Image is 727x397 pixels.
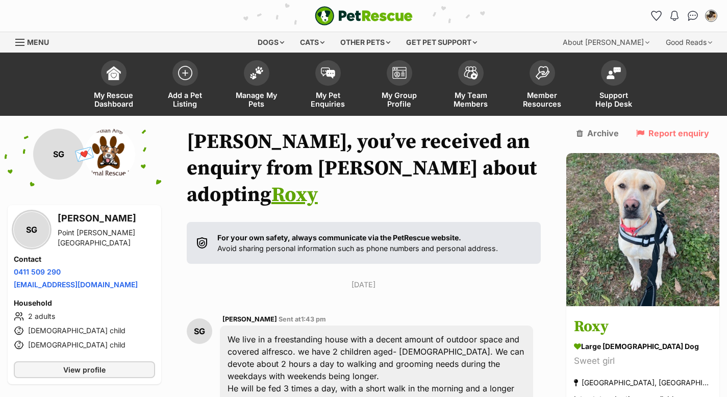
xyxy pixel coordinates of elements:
a: PetRescue [315,6,413,26]
a: Support Help Desk [578,55,649,116]
span: Manage My Pets [234,91,280,108]
span: View profile [63,364,106,375]
span: My Pet Enquiries [305,91,351,108]
img: chat-41dd97257d64d25036548639549fe6c8038ab92f7586957e7f3b1b290dea8141.svg [688,11,698,21]
img: member-resources-icon-8e73f808a243e03378d46382f2149f9095a855e16c252ad45f914b54edf8863c.svg [535,66,549,80]
img: notifications-46538b983faf8c2785f20acdc204bb7945ddae34d4c08c2a6579f10ce5e182be.svg [670,11,679,21]
a: Manage My Pets [221,55,292,116]
a: Conversations [685,8,701,24]
h1: [PERSON_NAME], you’ve received an enquiry from [PERSON_NAME] about adopting [187,129,541,208]
a: My Group Profile [364,55,435,116]
strong: For your own safety, always communicate via the PetRescue website. [217,233,461,242]
img: dashboard-icon-eb2f2d2d3e046f16d808141f083e7271f6b2e854fb5c12c21221c1fb7104beca.svg [107,66,121,80]
span: My Team Members [448,91,494,108]
ul: Account quick links [648,8,719,24]
div: SG [33,129,84,180]
img: help-desk-icon-fdf02630f3aa405de69fd3d07c3f3aa587a6932b1a1747fa1d2bba05be0121f9.svg [607,67,621,79]
span: Add a Pet Listing [162,91,208,108]
span: Menu [27,38,49,46]
div: Cats [293,32,332,53]
a: Roxy [271,182,318,208]
a: Member Resources [507,55,578,116]
img: Ms Patricia Osborn profile pic [706,11,716,21]
img: manage-my-pets-icon-02211641906a0b7f246fdf0571729dbe1e7629f14944591b6c1af311fb30b64b.svg [249,66,264,80]
span: 1:43 pm [301,315,326,323]
div: Point [PERSON_NAME][GEOGRAPHIC_DATA] [58,228,155,248]
div: SG [187,318,212,344]
div: About [PERSON_NAME] [556,32,657,53]
a: My Rescue Dashboard [78,55,149,116]
h4: Household [14,298,155,308]
img: pet-enquiries-icon-7e3ad2cf08bfb03b45e93fb7055b45f3efa6380592205ae92323e6603595dc1f.svg [321,67,335,79]
span: Sent at [279,315,326,323]
div: [GEOGRAPHIC_DATA], [GEOGRAPHIC_DATA] [574,376,712,390]
span: My Rescue Dashboard [91,91,137,108]
span: [PERSON_NAME] [222,315,277,323]
a: My Team Members [435,55,507,116]
div: SG [14,212,49,247]
div: Get pet support [399,32,484,53]
li: [DEMOGRAPHIC_DATA] child [14,325,155,337]
img: add-pet-listing-icon-0afa8454b4691262ce3f59096e99ab1cd57d4a30225e0717b998d2c9b9846f56.svg [178,66,192,80]
a: Add a Pet Listing [149,55,221,116]
li: 2 adults [14,310,155,322]
a: [EMAIL_ADDRESS][DOMAIN_NAME] [14,280,138,289]
h3: Roxy [574,316,712,339]
button: My account [703,8,719,24]
a: 0411 509 290 [14,267,61,276]
img: logo-e224e6f780fb5917bec1dbf3a21bbac754714ae5b6737aabdf751b685950b380.svg [315,6,413,26]
img: Roxy [566,153,719,306]
a: Archive [576,129,619,138]
h3: [PERSON_NAME] [58,211,155,226]
h4: Contact [14,254,155,264]
button: Notifications [666,8,683,24]
a: Report enquiry [636,129,709,138]
span: My Group Profile [377,91,422,108]
div: Dogs [250,32,291,53]
div: Other pets [333,32,397,53]
img: team-members-icon-5396bd8760b3fe7c0b43da4ab00e1e3bb1a5d9ba89233759b79545d2d3fc5d0d.svg [464,66,478,80]
img: Guardian Angels Animal Rescue Incorporated profile pic [84,129,135,180]
span: 💌 [73,143,96,165]
span: Support Help Desk [591,91,637,108]
div: Good Reads [659,32,719,53]
p: Avoid sharing personal information such as phone numbers and personal address. [217,232,498,254]
a: Favourites [648,8,664,24]
li: [DEMOGRAPHIC_DATA] child [14,339,155,351]
a: Menu [15,32,56,51]
a: My Pet Enquiries [292,55,364,116]
span: Member Resources [519,91,565,108]
img: group-profile-icon-3fa3cf56718a62981997c0bc7e787c4b2cf8bcc04b72c1350f741eb67cf2f40e.svg [392,67,407,79]
div: Sweet girl [574,355,712,368]
a: View profile [14,361,155,378]
p: [DATE] [187,279,541,290]
div: large [DEMOGRAPHIC_DATA] Dog [574,341,712,352]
